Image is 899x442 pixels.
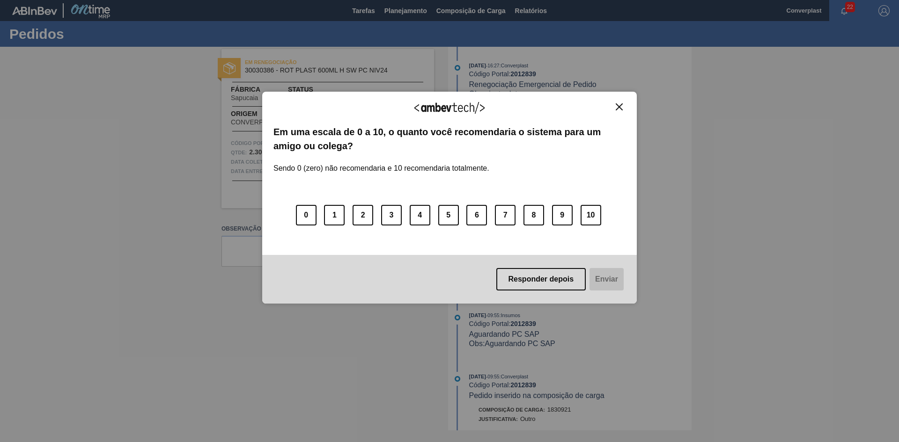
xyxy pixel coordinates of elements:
button: 10 [581,205,601,225]
button: Responder depois [496,268,586,290]
label: Sendo 0 (zero) não recomendaria e 10 recomendaria totalmente. [273,153,489,173]
img: Close [616,103,623,110]
button: 0 [296,205,317,225]
label: Em uma escala de 0 a 10, o quanto você recomendaria o sistema para um amigo ou colega? [273,125,626,153]
button: 8 [523,205,544,225]
button: Close [613,103,626,111]
button: 1 [324,205,345,225]
button: 5 [438,205,459,225]
button: 2 [353,205,373,225]
button: 3 [381,205,402,225]
img: Logo Ambevtech [414,102,485,114]
button: 7 [495,205,516,225]
button: 4 [410,205,430,225]
button: 9 [552,205,573,225]
button: 6 [466,205,487,225]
